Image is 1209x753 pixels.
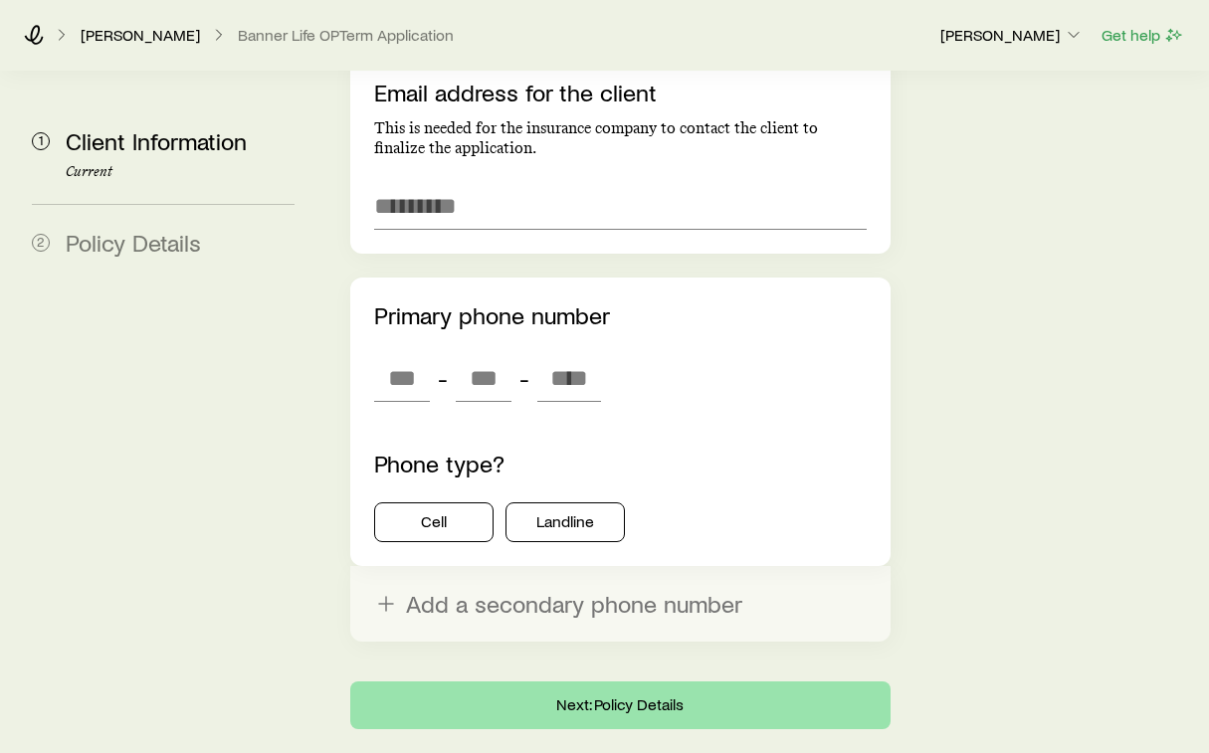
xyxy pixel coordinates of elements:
[940,25,1084,45] p: [PERSON_NAME]
[350,566,891,642] button: Add a secondary phone number
[374,502,494,542] button: Cell
[939,24,1085,48] button: [PERSON_NAME]
[32,132,50,150] span: 1
[374,300,610,329] label: Primary phone number
[505,502,625,542] button: Landline
[374,79,867,106] p: Email address for the client
[374,118,867,158] p: This is needed for the insurance company to contact the client to finalize the application.
[66,126,247,155] span: Client Information
[66,164,295,180] p: Current
[374,449,504,477] label: Phone type?
[350,681,891,729] button: Next: Policy Details
[438,364,448,392] span: -
[32,234,50,252] span: 2
[237,26,455,45] button: Banner Life OPTerm Application
[66,228,201,257] span: Policy Details
[1101,24,1185,47] button: Get help
[519,364,529,392] span: -
[80,26,201,45] a: [PERSON_NAME]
